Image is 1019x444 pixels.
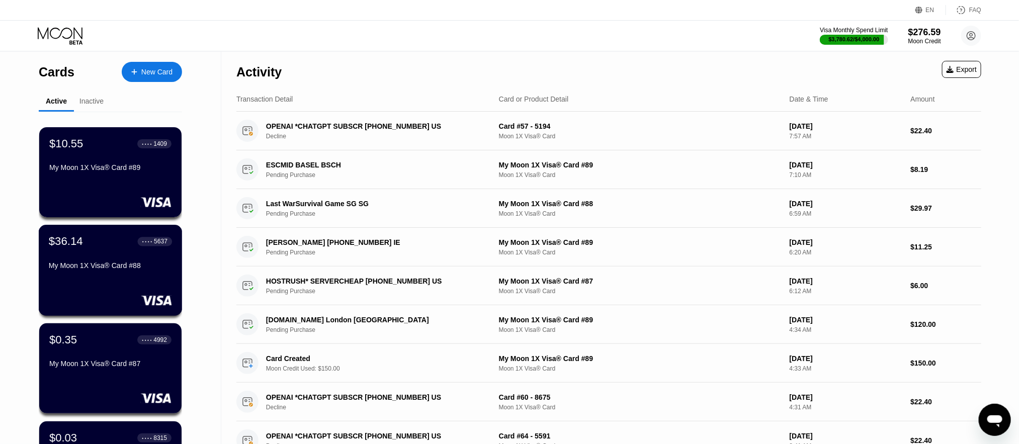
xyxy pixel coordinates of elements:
[790,161,903,169] div: [DATE]
[266,200,479,208] div: Last WarSurvival Game SG SG
[141,68,173,76] div: New Card
[790,432,903,440] div: [DATE]
[947,65,977,73] div: Export
[266,171,495,179] div: Pending Purchase
[236,189,981,228] div: Last WarSurvival Game SG SGPending PurchaseMy Moon 1X Visa® Card #88Moon 1X Visa® Card[DATE]6:59 ...
[499,316,782,324] div: My Moon 1X Visa® Card #89
[49,333,77,346] div: $0.35
[49,163,172,171] div: My Moon 1X Visa® Card #89
[236,267,981,305] div: HOSTRUSH* SERVERCHEAP [PHONE_NUMBER] USPending PurchaseMy Moon 1X Visa® Card #87Moon 1X Visa® Car...
[266,210,495,217] div: Pending Purchase
[266,288,495,295] div: Pending Purchase
[499,95,569,103] div: Card or Product Detail
[266,161,479,169] div: ESCMID BASEL BSCH
[790,249,903,256] div: 6:20 AM
[266,354,479,363] div: Card Created
[79,97,104,105] div: Inactive
[266,249,495,256] div: Pending Purchase
[911,243,981,251] div: $11.25
[49,261,172,270] div: My Moon 1X Visa® Card #88
[153,336,167,343] div: 4992
[499,404,782,411] div: Moon 1X Visa® Card
[820,27,888,45] div: Visa Monthly Spend Limit$3,780.62/$4,000.00
[154,238,167,245] div: 5637
[908,27,941,45] div: $276.59Moon Credit
[790,95,828,103] div: Date & Time
[908,38,941,45] div: Moon Credit
[499,133,782,140] div: Moon 1X Visa® Card
[142,436,152,439] div: ● ● ● ●
[790,316,903,324] div: [DATE]
[39,225,182,315] div: $36.14● ● ● ●5637My Moon 1X Visa® Card #88
[908,27,941,38] div: $276.59
[790,326,903,333] div: 4:34 AM
[266,122,479,130] div: OPENAI *CHATGPT SUBSCR [PHONE_NUMBER] US
[236,65,282,79] div: Activity
[790,404,903,411] div: 4:31 AM
[979,404,1011,436] iframe: Button to launch messaging window
[790,133,903,140] div: 7:57 AM
[236,383,981,421] div: OPENAI *CHATGPT SUBSCR [PHONE_NUMBER] USDeclineCard #60 - 8675Moon 1X Visa® Card[DATE]4:31 AM$22.40
[122,62,182,82] div: New Card
[142,338,152,341] div: ● ● ● ●
[790,365,903,372] div: 4:33 AM
[499,200,782,208] div: My Moon 1X Visa® Card #88
[942,61,981,78] div: Export
[790,122,903,130] div: [DATE]
[499,238,782,246] div: My Moon 1X Visa® Card #89
[236,95,293,103] div: Transaction Detail
[926,7,935,14] div: EN
[142,240,152,243] div: ● ● ● ●
[946,5,981,15] div: FAQ
[142,142,152,145] div: ● ● ● ●
[499,210,782,217] div: Moon 1X Visa® Card
[49,360,172,368] div: My Moon 1X Visa® Card #87
[499,277,782,285] div: My Moon 1X Visa® Card #87
[46,97,67,105] div: Active
[820,27,888,34] div: Visa Monthly Spend Limit
[915,5,946,15] div: EN
[790,200,903,208] div: [DATE]
[790,171,903,179] div: 7:10 AM
[49,235,83,248] div: $36.14
[266,365,495,372] div: Moon Credit Used: $150.00
[829,36,880,42] div: $3,780.62 / $4,000.00
[790,210,903,217] div: 6:59 AM
[911,398,981,406] div: $22.40
[499,122,782,130] div: Card #57 - 5194
[969,7,981,14] div: FAQ
[266,404,495,411] div: Decline
[790,238,903,246] div: [DATE]
[266,133,495,140] div: Decline
[39,323,182,413] div: $0.35● ● ● ●4992My Moon 1X Visa® Card #87
[499,393,782,401] div: Card #60 - 8675
[499,288,782,295] div: Moon 1X Visa® Card
[266,326,495,333] div: Pending Purchase
[790,354,903,363] div: [DATE]
[266,393,479,401] div: OPENAI *CHATGPT SUBSCR [PHONE_NUMBER] US
[911,204,981,212] div: $29.97
[266,238,479,246] div: [PERSON_NAME] [PHONE_NUMBER] IE
[236,344,981,383] div: Card CreatedMoon Credit Used: $150.00My Moon 1X Visa® Card #89Moon 1X Visa® Card[DATE]4:33 AM$150.00
[499,365,782,372] div: Moon 1X Visa® Card
[499,432,782,440] div: Card #64 - 5591
[39,127,182,217] div: $10.55● ● ● ●1409My Moon 1X Visa® Card #89
[911,95,935,103] div: Amount
[911,320,981,328] div: $120.00
[236,305,981,344] div: [DOMAIN_NAME] London [GEOGRAPHIC_DATA]Pending PurchaseMy Moon 1X Visa® Card #89Moon 1X Visa® Card...
[911,359,981,367] div: $150.00
[911,282,981,290] div: $6.00
[236,112,981,150] div: OPENAI *CHATGPT SUBSCR [PHONE_NUMBER] USDeclineCard #57 - 5194Moon 1X Visa® Card[DATE]7:57 AM$22.40
[911,127,981,135] div: $22.40
[499,161,782,169] div: My Moon 1X Visa® Card #89
[499,249,782,256] div: Moon 1X Visa® Card
[499,171,782,179] div: Moon 1X Visa® Card
[236,228,981,267] div: [PERSON_NAME] [PHONE_NUMBER] IEPending PurchaseMy Moon 1X Visa® Card #89Moon 1X Visa® Card[DATE]6...
[499,354,782,363] div: My Moon 1X Visa® Card #89
[911,165,981,173] div: $8.19
[153,434,167,441] div: 8315
[266,432,479,440] div: OPENAI *CHATGPT SUBSCR [PHONE_NUMBER] US
[39,65,74,79] div: Cards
